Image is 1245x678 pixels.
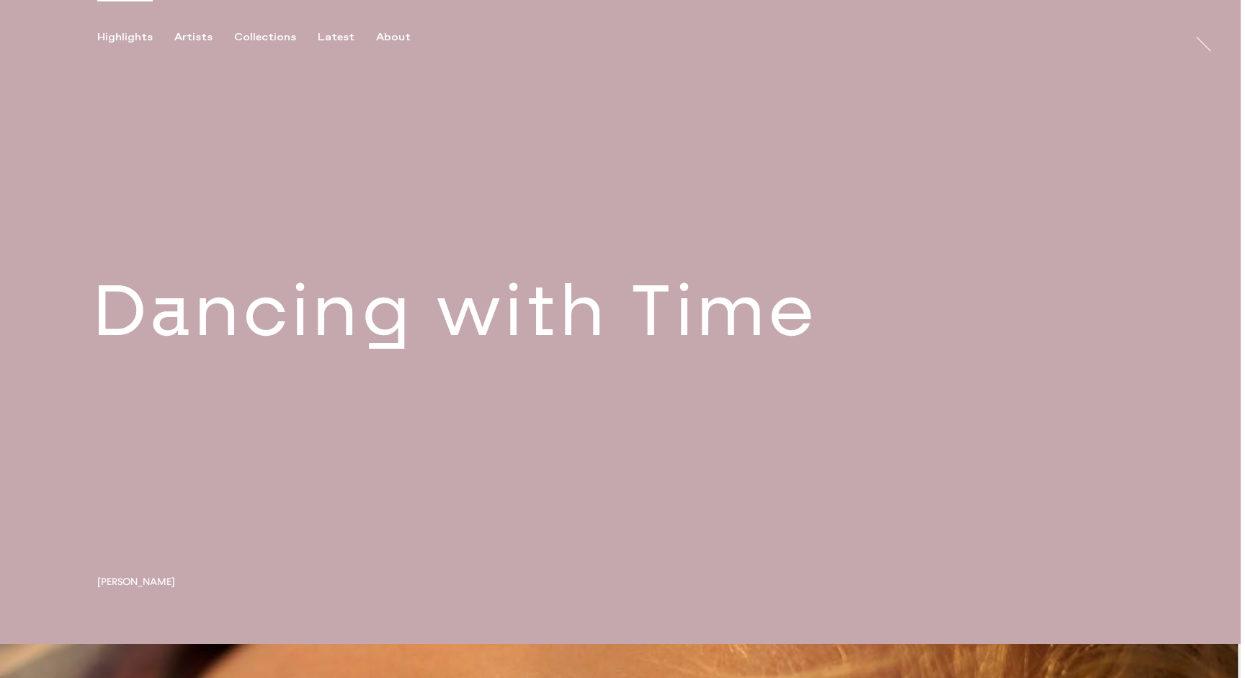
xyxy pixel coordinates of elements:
div: Latest [318,31,354,44]
button: Highlights [97,31,174,44]
button: Artists [174,31,234,44]
button: About [376,31,432,44]
button: Latest [318,31,376,44]
div: Artists [174,31,213,44]
button: Collections [234,31,318,44]
div: About [376,31,411,44]
div: Collections [234,31,296,44]
div: Highlights [97,31,153,44]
